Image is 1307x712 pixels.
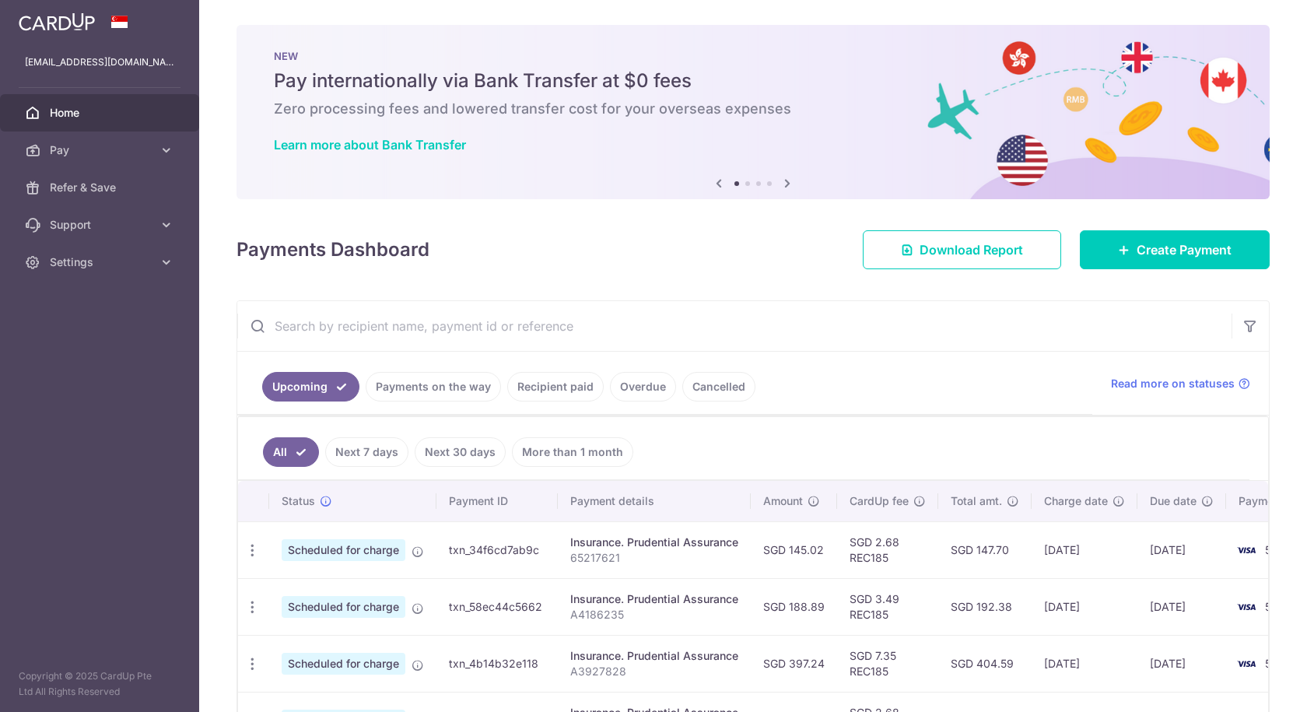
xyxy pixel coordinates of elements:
[763,493,803,509] span: Amount
[415,437,506,467] a: Next 30 days
[863,230,1061,269] a: Download Report
[274,100,1232,118] h6: Zero processing fees and lowered transfer cost for your overseas expenses
[1111,376,1235,391] span: Read more on statuses
[25,54,174,70] p: [EMAIL_ADDRESS][DOMAIN_NAME]
[1207,665,1291,704] iframe: Opens a widget where you can find more information
[1265,657,1292,670] span: 5084
[1080,230,1270,269] a: Create Payment
[263,437,319,467] a: All
[837,521,938,578] td: SGD 2.68 REC185
[570,648,738,664] div: Insurance. Prudential Assurance
[50,254,152,270] span: Settings
[282,653,405,675] span: Scheduled for charge
[282,596,405,618] span: Scheduled for charge
[570,607,738,623] p: A4186235
[50,217,152,233] span: Support
[274,68,1232,93] h5: Pay internationally via Bank Transfer at $0 fees
[837,635,938,692] td: SGD 7.35 REC185
[1137,578,1226,635] td: [DATE]
[237,236,429,264] h4: Payments Dashboard
[19,12,95,31] img: CardUp
[682,372,755,402] a: Cancelled
[1111,376,1250,391] a: Read more on statuses
[325,437,408,467] a: Next 7 days
[436,481,558,521] th: Payment ID
[50,142,152,158] span: Pay
[1032,578,1137,635] td: [DATE]
[1231,541,1262,559] img: Bank Card
[1032,635,1137,692] td: [DATE]
[938,635,1032,692] td: SGD 404.59
[751,578,837,635] td: SGD 188.89
[570,535,738,550] div: Insurance. Prudential Assurance
[1137,521,1226,578] td: [DATE]
[850,493,909,509] span: CardUp fee
[610,372,676,402] a: Overdue
[558,481,751,521] th: Payment details
[1231,654,1262,673] img: Bank Card
[938,521,1032,578] td: SGD 147.70
[570,664,738,679] p: A3927828
[512,437,633,467] a: More than 1 month
[951,493,1002,509] span: Total amt.
[507,372,604,402] a: Recipient paid
[274,137,466,153] a: Learn more about Bank Transfer
[366,372,501,402] a: Payments on the way
[237,25,1270,199] img: Bank transfer banner
[938,578,1032,635] td: SGD 192.38
[436,635,558,692] td: txn_4b14b32e118
[1137,240,1232,259] span: Create Payment
[570,591,738,607] div: Insurance. Prudential Assurance
[751,635,837,692] td: SGD 397.24
[920,240,1023,259] span: Download Report
[570,550,738,566] p: 65217621
[751,521,837,578] td: SGD 145.02
[282,539,405,561] span: Scheduled for charge
[262,372,359,402] a: Upcoming
[1032,521,1137,578] td: [DATE]
[837,578,938,635] td: SGD 3.49 REC185
[1150,493,1197,509] span: Due date
[436,521,558,578] td: txn_34f6cd7ab9c
[1265,543,1292,556] span: 5084
[237,301,1232,351] input: Search by recipient name, payment id or reference
[274,50,1232,62] p: NEW
[1137,635,1226,692] td: [DATE]
[1265,600,1292,613] span: 5084
[282,493,315,509] span: Status
[436,578,558,635] td: txn_58ec44c5662
[50,180,152,195] span: Refer & Save
[1231,598,1262,616] img: Bank Card
[1044,493,1108,509] span: Charge date
[50,105,152,121] span: Home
